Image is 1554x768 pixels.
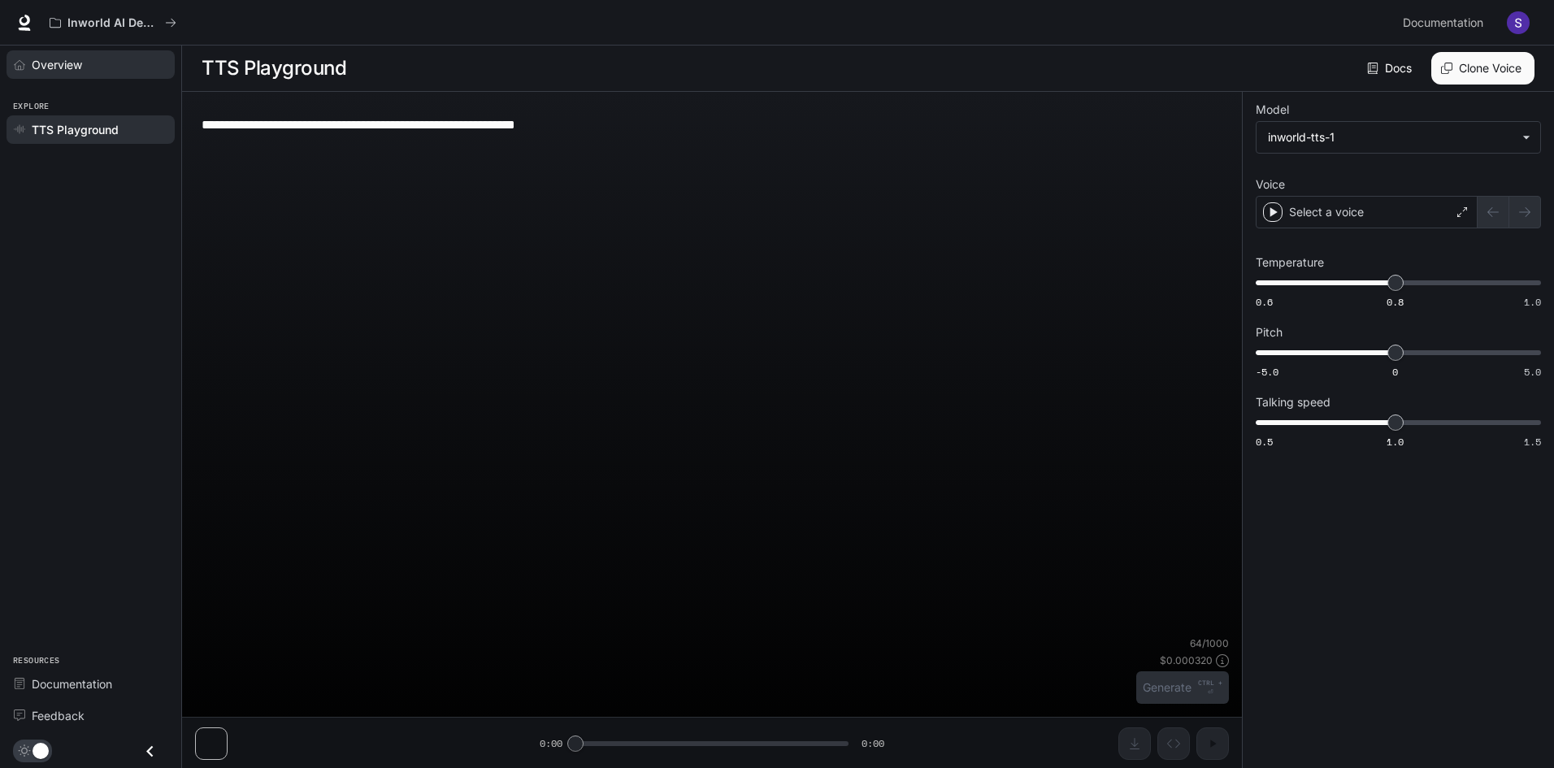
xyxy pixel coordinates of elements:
span: 1.0 [1524,295,1541,309]
span: 0.6 [1256,295,1273,309]
img: User avatar [1507,11,1530,34]
p: Talking speed [1256,397,1330,408]
h1: TTS Playground [202,52,346,85]
span: Documentation [1403,13,1483,33]
button: Clone Voice [1431,52,1534,85]
span: 0 [1392,365,1398,379]
a: Docs [1364,52,1418,85]
span: 1.0 [1387,435,1404,449]
div: inworld-tts-1 [1268,129,1514,145]
button: Close drawer [132,735,168,768]
p: Temperature [1256,257,1324,268]
p: $ 0.000320 [1160,653,1213,667]
span: TTS Playground [32,121,119,138]
p: Model [1256,104,1289,115]
a: TTS Playground [7,115,175,144]
a: Feedback [7,701,175,730]
p: Pitch [1256,327,1283,338]
p: Inworld AI Demos [67,16,158,30]
a: Documentation [1396,7,1495,39]
span: 1.5 [1524,435,1541,449]
span: 0.8 [1387,295,1404,309]
button: User avatar [1502,7,1534,39]
span: Overview [32,56,82,73]
button: All workspaces [42,7,184,39]
p: 64 / 1000 [1190,636,1229,650]
div: inworld-tts-1 [1257,122,1540,153]
a: Documentation [7,670,175,698]
p: Select a voice [1289,204,1364,220]
span: Feedback [32,707,85,724]
span: 0.5 [1256,435,1273,449]
span: 5.0 [1524,365,1541,379]
span: Documentation [32,675,112,692]
span: -5.0 [1256,365,1278,379]
span: Dark mode toggle [33,741,49,759]
a: Overview [7,50,175,79]
p: Voice [1256,179,1285,190]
